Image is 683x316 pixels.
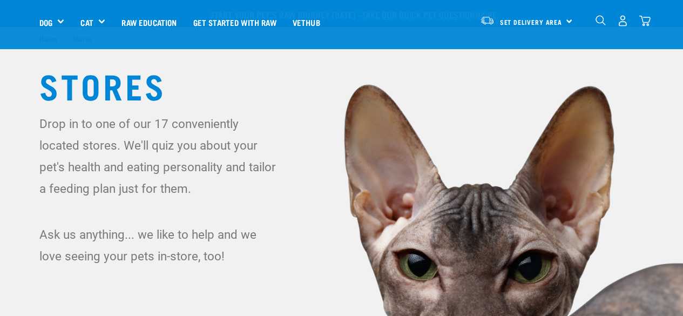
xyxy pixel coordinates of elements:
img: user.png [617,15,628,26]
a: Cat [80,16,93,29]
p: Drop in to one of our 17 conveniently located stores. We'll quiz you about your pet's health and ... [39,113,281,199]
a: Vethub [285,1,328,44]
a: Dog [39,16,52,29]
img: van-moving.png [480,16,495,25]
a: Get started with Raw [185,1,285,44]
img: home-icon@2x.png [639,15,651,26]
h1: Stores [39,65,644,104]
p: Ask us anything... we like to help and we love seeing your pets in-store, too! [39,224,281,267]
a: Raw Education [113,1,185,44]
span: Set Delivery Area [500,20,563,24]
img: home-icon-1@2x.png [596,15,606,25]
